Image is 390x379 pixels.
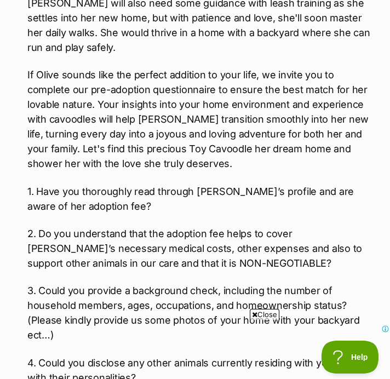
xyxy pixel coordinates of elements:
p: 1. Have you thoroughly read through [PERSON_NAME]’s profile and are aware of her adoption fee? [27,184,374,214]
p: 3. Could you provide a background check, including the number of household members, ages, occupat... [27,283,374,342]
p: If Olive sounds like the perfect addition to your life, we invite you to complete our pre-adoptio... [27,67,374,171]
span: Close [250,309,279,320]
iframe: Help Scout Beacon - Open [322,341,379,374]
p: 2. Do you understand that the adoption fee helps to cover [PERSON_NAME]’s necessary medical costs... [27,226,374,271]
